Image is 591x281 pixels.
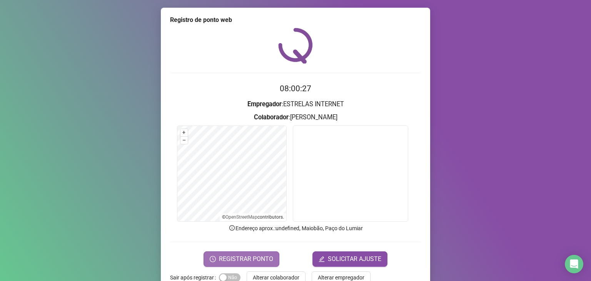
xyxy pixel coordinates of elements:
a: OpenStreetMap [225,214,257,220]
span: info-circle [229,224,235,231]
time: 08:00:27 [280,84,311,93]
span: clock-circle [210,256,216,262]
img: QRPoint [278,28,313,64]
h3: : [PERSON_NAME] [170,112,421,122]
button: + [180,129,188,136]
span: SOLICITAR AJUSTE [328,254,381,264]
span: REGISTRAR PONTO [219,254,273,264]
strong: Colaborador [254,114,289,121]
button: editSOLICITAR AJUSTE [312,251,387,267]
button: REGISTRAR PONTO [204,251,279,267]
button: – [180,137,188,144]
li: © contributors. [222,214,284,220]
div: Registro de ponto web [170,15,421,25]
span: edit [319,256,325,262]
h3: : ESTRELAS INTERNET [170,99,421,109]
p: Endereço aprox. : undefined, Maiobão, Paço do Lumiar [170,224,421,232]
strong: Empregador [247,100,282,108]
div: Open Intercom Messenger [565,255,583,273]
